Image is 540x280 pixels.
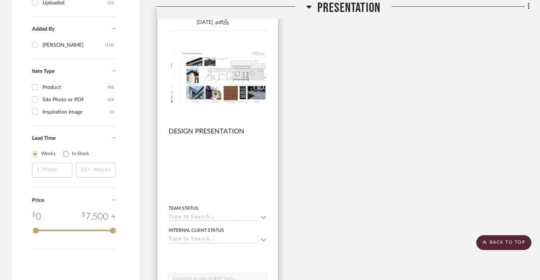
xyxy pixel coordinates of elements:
div: Internal Client Status [169,227,224,234]
span: Added By [32,27,54,32]
input: 20+ Weeks [76,163,116,178]
scroll-to-top-button: BACK TO TOP [476,235,531,250]
div: Product [43,81,107,93]
input: 1 Week [32,163,72,178]
span: Price [32,198,44,203]
span: DESIGN PRESENTATION [169,127,244,136]
label: Weeks [41,150,56,158]
span: Item Type [32,69,54,74]
div: (23) [107,94,114,106]
label: In Stock [72,150,89,158]
div: (116) [105,39,114,51]
input: Type to Search… [169,236,258,243]
div: [PERSON_NAME] [43,39,105,51]
div: (3) [110,106,114,118]
span: Lead Time [32,136,56,141]
div: 0 [32,210,41,224]
div: (90) [107,81,114,93]
div: Site Photo or PDF [43,94,107,106]
div: Team Status [169,205,198,212]
input: Type to Search… [169,214,258,221]
div: Inspiration Image [43,106,110,118]
div: 7,500 + [82,210,116,224]
div: 0 [169,31,267,125]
